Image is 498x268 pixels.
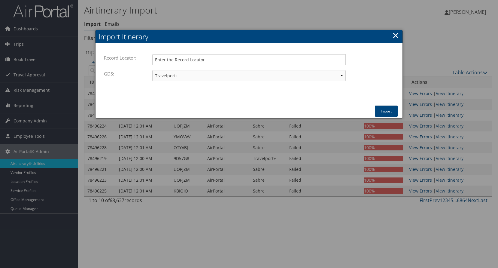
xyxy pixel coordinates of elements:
label: Record Locator: [104,52,139,63]
input: Enter the Record Locator [152,54,346,65]
a: × [392,29,399,41]
button: Import [375,106,398,117]
h2: Import Itinerary [96,30,402,43]
label: GDS: [104,68,117,79]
